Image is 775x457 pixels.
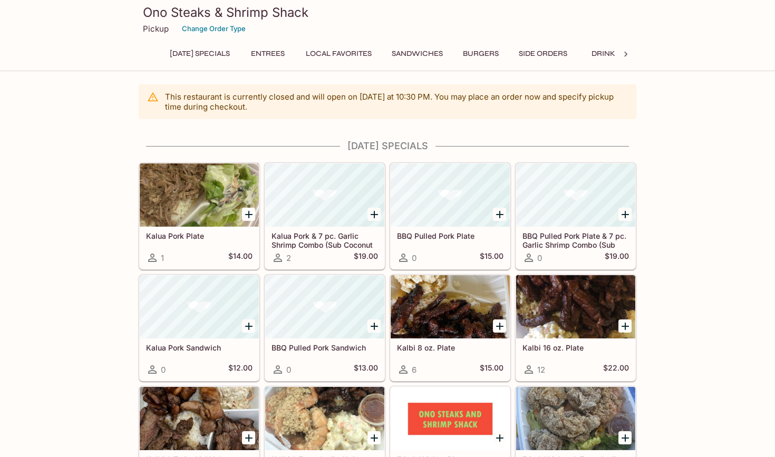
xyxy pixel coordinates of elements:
div: Kalbi 16 oz. Plate [516,275,635,338]
span: 12 [537,365,545,375]
button: Drinks [582,46,629,61]
span: 0 [537,253,542,263]
button: Add Kalbi & 7 pc. Garlic Shrimp Combo (Sub Coconut Shrimp Available) [367,431,381,444]
div: Kalbi 8 oz. Plate [391,275,510,338]
h5: Kalbi 8 oz. Plate [397,343,503,352]
a: Kalua Pork Plate1$14.00 [139,163,259,269]
h5: $14.00 [228,251,253,264]
div: Fried Chicken & 7 pc. Garlic Shrimp Combo (Sub Coconut Shrimp Available) [516,387,635,450]
button: Add BBQ Pulled Pork Plate & 7 pc. Garlic Shrimp Combo (Sub Coconut Shrimp Available) [618,208,632,221]
button: Add Kalua Pork Sandwich [242,319,255,333]
button: [DATE] Specials [164,46,236,61]
a: BBQ Pulled Pork Plate & 7 pc. Garlic Shrimp Combo (Sub Coconut Shrimp Available)0$19.00 [516,163,636,269]
h5: Kalua Pork Plate [146,231,253,240]
h5: $15.00 [480,363,503,376]
button: Add Fried Chicken Plate [493,431,506,444]
button: Add Kalbi 8 oz. Plate [493,319,506,333]
h5: BBQ Pulled Pork Plate [397,231,503,240]
button: Add Kalua Pork & 7 pc. Garlic Shrimp Combo (Sub Coconut Shrimp Available) [367,208,381,221]
h5: $13.00 [354,363,378,376]
span: 2 [286,253,291,263]
h5: $19.00 [605,251,629,264]
div: Kalbi & 7 pc. Garlic Shrimp Combo (Sub Coconut Shrimp Available) [265,387,384,450]
button: Add Fried Chicken & 7 pc. Garlic Shrimp Combo (Sub Coconut Shrimp Available) [618,431,632,444]
span: 6 [412,365,416,375]
button: Burgers [457,46,505,61]
h5: $15.00 [480,251,503,264]
button: Local Favorites [300,46,377,61]
h3: Ono Steaks & Shrimp Shack [143,4,632,21]
h4: [DATE] Specials [139,140,636,152]
div: Kalbi & Teriyaki Chicken Combo [140,387,259,450]
button: Sandwiches [386,46,449,61]
h5: $19.00 [354,251,378,264]
button: Change Order Type [177,21,250,37]
div: BBQ Pulled Pork Sandwich [265,275,384,338]
div: Kalua Pork & 7 pc. Garlic Shrimp Combo (Sub Coconut Shrimp Available) [265,163,384,227]
div: Kalua Pork Plate [140,163,259,227]
h5: BBQ Pulled Pork Plate & 7 pc. Garlic Shrimp Combo (Sub Coconut Shrimp Available) [522,231,629,249]
p: This restaurant is currently closed and will open on [DATE] at 10:30 PM . You may place an order ... [165,92,628,112]
a: BBQ Pulled Pork Sandwich0$13.00 [265,275,385,381]
h5: Kalbi 16 oz. Plate [522,343,629,352]
span: 0 [286,365,291,375]
h5: $22.00 [603,363,629,376]
h5: $12.00 [228,363,253,376]
button: Add BBQ Pulled Pork Sandwich [367,319,381,333]
button: Add Kalua Pork Plate [242,208,255,221]
div: BBQ Pulled Pork Plate & 7 pc. Garlic Shrimp Combo (Sub Coconut Shrimp Available) [516,163,635,227]
a: Kalua Pork Sandwich0$12.00 [139,275,259,381]
span: 0 [412,253,416,263]
button: Add Kalbi 16 oz. Plate [618,319,632,333]
h5: BBQ Pulled Pork Sandwich [272,343,378,352]
a: Kalua Pork & 7 pc. Garlic Shrimp Combo (Sub Coconut Shrimp Available)2$19.00 [265,163,385,269]
button: Side Orders [513,46,573,61]
a: Kalbi 16 oz. Plate12$22.00 [516,275,636,381]
button: Add BBQ Pulled Pork Plate [493,208,506,221]
div: Fried Chicken Plate [391,387,510,450]
span: 0 [161,365,166,375]
div: BBQ Pulled Pork Plate [391,163,510,227]
a: Kalbi 8 oz. Plate6$15.00 [390,275,510,381]
span: 1 [161,253,164,263]
button: Add Kalbi & Teriyaki Chicken Combo [242,431,255,444]
a: BBQ Pulled Pork Plate0$15.00 [390,163,510,269]
button: Entrees [244,46,292,61]
div: Kalua Pork Sandwich [140,275,259,338]
p: Pickup [143,24,169,34]
h5: Kalua Pork Sandwich [146,343,253,352]
h5: Kalua Pork & 7 pc. Garlic Shrimp Combo (Sub Coconut Shrimp Available) [272,231,378,249]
